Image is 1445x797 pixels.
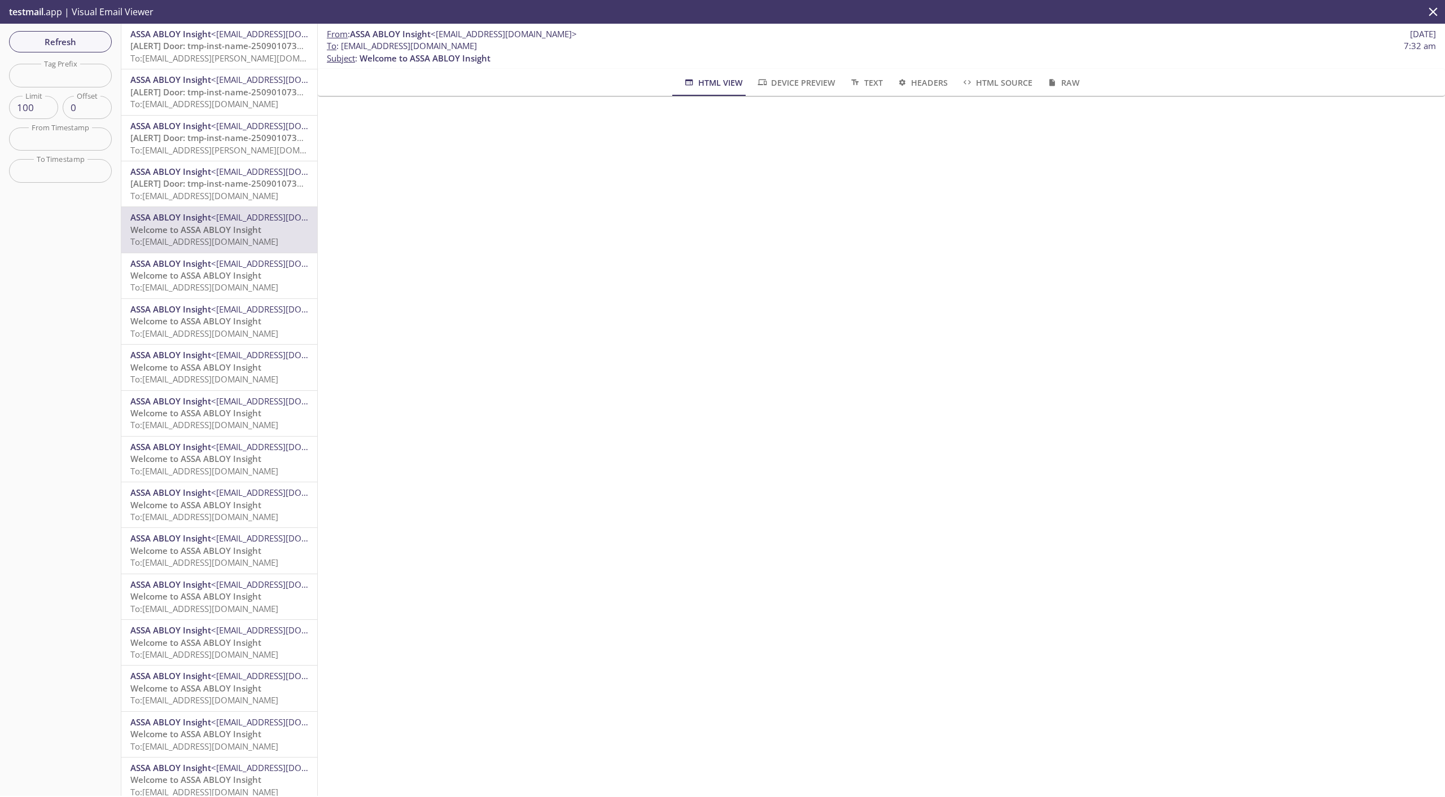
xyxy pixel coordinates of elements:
[130,144,343,156] span: To: [EMAIL_ADDRESS][PERSON_NAME][DOMAIN_NAME]
[211,28,357,39] span: <[EMAIL_ADDRESS][DOMAIN_NAME]>
[130,682,261,694] span: Welcome to ASSA ABLOY Insight
[130,98,278,109] span: To: [EMAIL_ADDRESS][DOMAIN_NAME]
[211,579,357,590] span: <[EMAIL_ADDRESS][DOMAIN_NAME]>
[130,86,469,98] span: [ALERT] Door: tmp-inst-name-25090107390904: Door has been opened for too long
[130,270,261,281] span: Welcome to ASSA ABLOY Insight
[121,253,317,298] div: ASSA ABLOY Insight<[EMAIL_ADDRESS][DOMAIN_NAME]>Welcome to ASSA ABLOY InsightTo:[EMAIL_ADDRESS][D...
[130,579,211,590] span: ASSA ABLOY Insight
[130,303,211,315] span: ASSA ABLOY Insight
[130,132,469,143] span: [ALERT] Door: tmp-inst-name-25090107375604: Door has been opened for too long
[121,482,317,527] div: ASSA ABLOY Insight<[EMAIL_ADDRESS][DOMAIN_NAME]>Welcome to ASSA ABLOY InsightTo:[EMAIL_ADDRESS][D...
[211,303,357,315] span: <[EMAIL_ADDRESS][DOMAIN_NAME]>
[130,532,211,544] span: ASSA ABLOY Insight
[130,419,278,430] span: To: [EMAIL_ADDRESS][DOMAIN_NAME]
[121,299,317,344] div: ASSA ABLOY Insight<[EMAIL_ADDRESS][DOMAIN_NAME]>Welcome to ASSA ABLOY InsightTo:[EMAIL_ADDRESS][D...
[130,74,211,85] span: ASSA ABLOY Insight
[1404,40,1436,52] span: 7:32 am
[360,52,491,64] span: Welcome to ASSA ABLOY Insight
[130,557,278,568] span: To: [EMAIL_ADDRESS][DOMAIN_NAME]
[350,28,431,39] span: ASSA ABLOY Insight
[211,716,357,728] span: <[EMAIL_ADDRESS][DOMAIN_NAME]>
[211,532,357,544] span: <[EMAIL_ADDRESS][DOMAIN_NAME]>
[327,40,1436,64] p: :
[130,349,211,360] span: ASSA ABLOY Insight
[130,603,278,614] span: To: [EMAIL_ADDRESS][DOMAIN_NAME]
[121,574,317,619] div: ASSA ABLOY Insight<[EMAIL_ADDRESS][DOMAIN_NAME]>Welcome to ASSA ABLOY InsightTo:[EMAIL_ADDRESS][D...
[130,694,278,706] span: To: [EMAIL_ADDRESS][DOMAIN_NAME]
[211,212,357,223] span: <[EMAIL_ADDRESS][DOMAIN_NAME]>
[327,40,477,52] span: : [EMAIL_ADDRESS][DOMAIN_NAME]
[130,212,211,223] span: ASSA ABLOY Insight
[130,441,211,452] span: ASSA ABLOY Insight
[121,620,317,665] div: ASSA ABLOY Insight<[EMAIL_ADDRESS][DOMAIN_NAME]>Welcome to ASSA ABLOY InsightTo:[EMAIL_ADDRESS][D...
[211,670,357,681] span: <[EMAIL_ADDRESS][DOMAIN_NAME]>
[130,328,278,339] span: To: [EMAIL_ADDRESS][DOMAIN_NAME]
[9,6,43,18] span: testmail
[130,224,261,235] span: Welcome to ASSA ABLOY Insight
[130,624,211,636] span: ASSA ABLOY Insight
[130,258,211,269] span: ASSA ABLOY Insight
[130,315,261,327] span: Welcome to ASSA ABLOY Insight
[327,52,355,64] span: Subject
[211,395,357,407] span: <[EMAIL_ADDRESS][DOMAIN_NAME]>
[211,120,357,131] span: <[EMAIL_ADDRESS][DOMAIN_NAME]>
[130,511,278,522] span: To: [EMAIL_ADDRESS][DOMAIN_NAME]
[130,52,343,64] span: To: [EMAIL_ADDRESS][PERSON_NAME][DOMAIN_NAME]
[121,116,317,161] div: ASSA ABLOY Insight<[EMAIL_ADDRESS][DOMAIN_NAME]>[ALERT] Door: tmp-inst-name-25090107375604: Door ...
[327,28,348,39] span: From
[130,762,211,773] span: ASSA ABLOY Insight
[130,28,211,39] span: ASSA ABLOY Insight
[211,258,357,269] span: <[EMAIL_ADDRESS][DOMAIN_NAME]>
[327,40,336,51] span: To
[849,76,882,90] span: Text
[130,190,278,201] span: To: [EMAIL_ADDRESS][DOMAIN_NAME]
[211,624,357,636] span: <[EMAIL_ADDRESS][DOMAIN_NAME]>
[961,76,1032,90] span: HTML Source
[896,76,948,90] span: Headers
[130,281,278,293] span: To: [EMAIL_ADDRESS][DOMAIN_NAME]
[130,545,261,556] span: Welcome to ASSA ABLOY Insight
[130,373,278,385] span: To: [EMAIL_ADDRESS][DOMAIN_NAME]
[211,74,357,85] span: <[EMAIL_ADDRESS][DOMAIN_NAME]>
[130,178,469,189] span: [ALERT] Door: tmp-inst-name-25090107375109: Door has been opened for too long
[1046,76,1079,90] span: Raw
[211,441,357,452] span: <[EMAIL_ADDRESS][DOMAIN_NAME]>
[121,666,317,711] div: ASSA ABLOY Insight<[EMAIL_ADDRESS][DOMAIN_NAME]>Welcome to ASSA ABLOY InsightTo:[EMAIL_ADDRESS][D...
[130,407,261,419] span: Welcome to ASSA ABLOY Insight
[121,345,317,390] div: ASSA ABLOY Insight<[EMAIL_ADDRESS][DOMAIN_NAME]>Welcome to ASSA ABLOY InsightTo:[EMAIL_ADDRESS][D...
[121,528,317,573] div: ASSA ABLOY Insight<[EMAIL_ADDRESS][DOMAIN_NAME]>Welcome to ASSA ABLOY InsightTo:[EMAIL_ADDRESS][D...
[130,637,261,648] span: Welcome to ASSA ABLOY Insight
[327,28,577,40] span: :
[130,728,261,739] span: Welcome to ASSA ABLOY Insight
[121,207,317,252] div: ASSA ABLOY Insight<[EMAIL_ADDRESS][DOMAIN_NAME]>Welcome to ASSA ABLOY InsightTo:[EMAIL_ADDRESS][D...
[121,712,317,757] div: ASSA ABLOY Insight<[EMAIL_ADDRESS][DOMAIN_NAME]>Welcome to ASSA ABLOY InsightTo:[EMAIL_ADDRESS][D...
[130,670,211,681] span: ASSA ABLOY Insight
[130,362,261,373] span: Welcome to ASSA ABLOY Insight
[130,120,211,131] span: ASSA ABLOY Insight
[130,649,278,660] span: To: [EMAIL_ADDRESS][DOMAIN_NAME]
[756,76,835,90] span: Device Preview
[130,716,211,728] span: ASSA ABLOY Insight
[431,28,577,39] span: <[EMAIL_ADDRESS][DOMAIN_NAME]>
[121,69,317,115] div: ASSA ABLOY Insight<[EMAIL_ADDRESS][DOMAIN_NAME]>[ALERT] Door: tmp-inst-name-25090107390904: Door ...
[130,236,278,247] span: To: [EMAIL_ADDRESS][DOMAIN_NAME]
[121,24,317,69] div: ASSA ABLOY Insight<[EMAIL_ADDRESS][DOMAIN_NAME]>[ALERT] Door: tmp-inst-name-25090107391104: Door ...
[18,34,103,49] span: Refresh
[130,166,211,177] span: ASSA ABLOY Insight
[121,391,317,436] div: ASSA ABLOY Insight<[EMAIL_ADDRESS][DOMAIN_NAME]>Welcome to ASSA ABLOY InsightTo:[EMAIL_ADDRESS][D...
[211,487,357,498] span: <[EMAIL_ADDRESS][DOMAIN_NAME]>
[121,161,317,206] div: ASSA ABLOY Insight<[EMAIL_ADDRESS][DOMAIN_NAME]>[ALERT] Door: tmp-inst-name-25090107375109: Door ...
[130,453,261,464] span: Welcome to ASSA ABLOY Insight
[211,349,357,360] span: <[EMAIL_ADDRESS][DOMAIN_NAME]>
[211,762,357,773] span: <[EMAIL_ADDRESS][DOMAIN_NAME]>
[130,40,469,51] span: [ALERT] Door: tmp-inst-name-25090107391104: Door has been opened for too long
[130,591,261,602] span: Welcome to ASSA ABLOY Insight
[130,465,278,477] span: To: [EMAIL_ADDRESS][DOMAIN_NAME]
[9,31,112,52] button: Refresh
[121,437,317,482] div: ASSA ABLOY Insight<[EMAIL_ADDRESS][DOMAIN_NAME]>Welcome to ASSA ABLOY InsightTo:[EMAIL_ADDRESS][D...
[130,774,261,785] span: Welcome to ASSA ABLOY Insight
[1410,28,1436,40] span: [DATE]
[130,499,261,510] span: Welcome to ASSA ABLOY Insight
[683,76,742,90] span: HTML View
[130,395,211,407] span: ASSA ABLOY Insight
